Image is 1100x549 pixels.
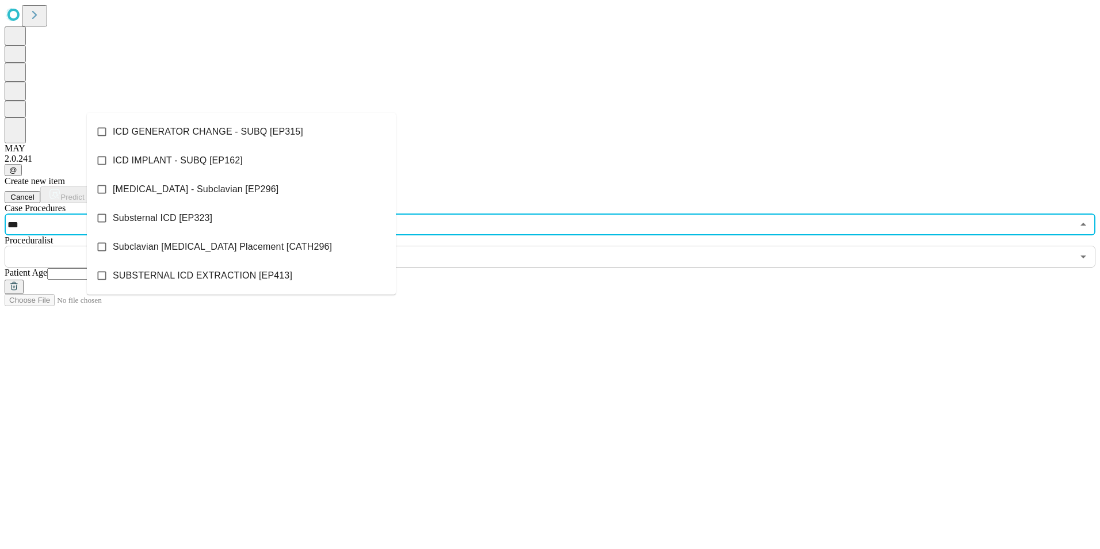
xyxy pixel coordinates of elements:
[5,143,1095,154] div: MAY
[5,154,1095,164] div: 2.0.241
[113,182,278,196] span: [MEDICAL_DATA] - Subclavian [EP296]
[60,193,84,201] span: Predict
[113,154,243,167] span: ICD IMPLANT - SUBQ [EP162]
[5,203,66,213] span: Scheduled Procedure
[5,164,22,176] button: @
[113,269,292,283] span: SUBSTERNAL ICD EXTRACTION [EP413]
[5,235,53,245] span: Proceduralist
[9,166,17,174] span: @
[5,176,65,186] span: Create new item
[113,125,303,139] span: ICD GENERATOR CHANGE - SUBQ [EP315]
[113,211,212,225] span: Substernal ICD [EP323]
[1075,216,1091,232] button: Close
[10,193,35,201] span: Cancel
[113,240,332,254] span: Subclavian [MEDICAL_DATA] Placement [CATH296]
[5,268,47,277] span: Patient Age
[5,191,40,203] button: Cancel
[40,186,93,203] button: Predict
[1075,249,1091,265] button: Open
